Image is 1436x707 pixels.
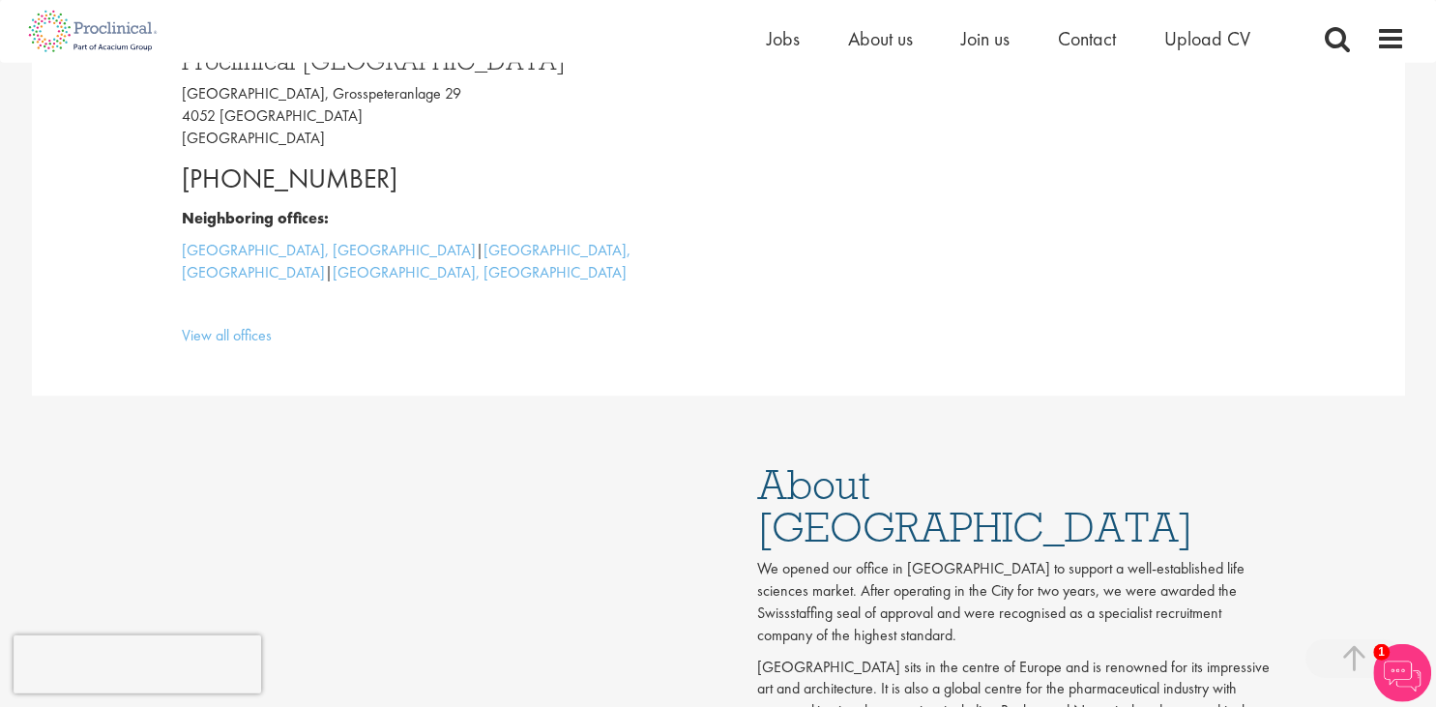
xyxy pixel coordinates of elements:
[1373,644,1390,661] span: 1
[848,26,913,51] a: About us
[182,240,630,282] a: [GEOGRAPHIC_DATA], [GEOGRAPHIC_DATA]
[757,463,1270,548] h1: About [GEOGRAPHIC_DATA]
[182,325,272,345] a: View all offices
[333,262,627,282] a: [GEOGRAPHIC_DATA], [GEOGRAPHIC_DATA]
[1373,644,1431,702] img: Chatbot
[182,240,476,260] a: [GEOGRAPHIC_DATA], [GEOGRAPHIC_DATA]
[1164,26,1250,51] a: Upload CV
[182,208,329,228] b: Neighboring offices:
[961,26,1010,51] a: Join us
[14,635,261,693] iframe: reCAPTCHA
[757,558,1270,646] p: We opened our office in [GEOGRAPHIC_DATA] to support a well-established life sciences market. Aft...
[182,48,704,74] h3: Proclinical [GEOGRAPHIC_DATA]
[182,160,704,198] p: [PHONE_NUMBER]
[1058,26,1116,51] a: Contact
[767,26,800,51] a: Jobs
[182,240,704,284] p: | |
[182,83,704,150] p: [GEOGRAPHIC_DATA], Grosspeteranlage 29 4052 [GEOGRAPHIC_DATA] [GEOGRAPHIC_DATA]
